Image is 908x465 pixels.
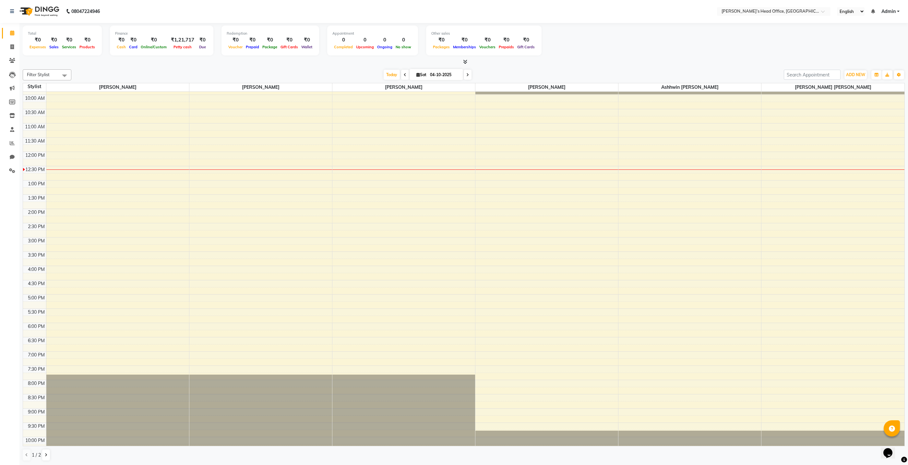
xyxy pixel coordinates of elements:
div: Redemption [227,31,314,36]
div: 6:00 PM [27,323,46,330]
div: ₹0 [279,36,300,44]
div: ₹0 [261,36,279,44]
input: 2025-10-04 [428,70,460,80]
div: 7:30 PM [27,366,46,373]
div: 11:00 AM [24,123,46,130]
div: 11:30 AM [24,138,46,145]
div: 0 [376,36,394,44]
div: 9:00 PM [27,409,46,415]
span: Online/Custom [139,45,168,49]
div: 0 [332,36,354,44]
span: Today [384,70,400,80]
span: Voucher [227,45,244,49]
div: 2:30 PM [27,223,46,230]
div: ₹0 [60,36,78,44]
div: Stylist [23,83,46,90]
span: Upcoming [354,45,376,49]
span: Admin [881,8,896,15]
span: Filter Stylist [27,72,50,77]
span: [PERSON_NAME] [PERSON_NAME] [761,83,904,91]
span: Card [127,45,139,49]
div: 0 [354,36,376,44]
span: Completed [332,45,354,49]
div: 10:00 AM [24,95,46,102]
div: 7:00 PM [27,352,46,358]
div: Other sales [431,31,536,36]
span: ashhwin [PERSON_NAME] [618,83,761,91]
div: 9:30 PM [27,423,46,430]
span: Expenses [28,45,48,49]
div: ₹0 [227,36,244,44]
span: Gift Cards [279,45,300,49]
span: [PERSON_NAME] [46,83,189,91]
div: ₹0 [28,36,48,44]
div: ₹0 [497,36,516,44]
span: Memberships [451,45,478,49]
div: 5:00 PM [27,295,46,301]
div: Finance [115,31,208,36]
span: [PERSON_NAME] [189,83,332,91]
span: Due [197,45,208,49]
div: ₹0 [197,36,208,44]
div: 0 [394,36,413,44]
span: Services [60,45,78,49]
span: Wallet [300,45,314,49]
div: 2:00 PM [27,209,46,216]
span: Petty cash [172,45,193,49]
span: Packages [431,45,451,49]
span: Vouchers [478,45,497,49]
span: Prepaid [244,45,261,49]
div: ₹0 [478,36,497,44]
div: 8:30 PM [27,394,46,401]
div: ₹0 [78,36,97,44]
div: ₹0 [431,36,451,44]
span: Gift Cards [516,45,536,49]
div: ₹0 [139,36,168,44]
div: 6:30 PM [27,337,46,344]
div: 1:00 PM [27,180,46,187]
div: ₹0 [516,36,536,44]
span: ADD NEW [846,72,865,77]
div: ₹0 [244,36,261,44]
b: 08047224946 [71,2,100,20]
div: 10:00 PM [24,437,46,444]
span: 1 / 2 [32,452,41,459]
img: logo [17,2,61,20]
div: 8:00 PM [27,380,46,387]
span: Cash [115,45,127,49]
div: ₹1,21,717 [168,36,197,44]
div: 3:30 PM [27,252,46,259]
span: [PERSON_NAME] [332,83,475,91]
div: Appointment [332,31,413,36]
span: Sat [415,72,428,77]
span: Package [261,45,279,49]
button: ADD NEW [844,70,867,79]
div: 4:00 PM [27,266,46,273]
div: 3:00 PM [27,238,46,244]
span: Ongoing [376,45,394,49]
div: 12:00 PM [24,152,46,159]
span: No show [394,45,413,49]
span: Products [78,45,97,49]
div: ₹0 [127,36,139,44]
div: Total [28,31,97,36]
div: 1:30 PM [27,195,46,202]
div: ₹0 [48,36,60,44]
iframe: chat widget [881,439,902,459]
span: [PERSON_NAME] [475,83,618,91]
input: Search Appointment [784,70,841,80]
div: 5:30 PM [27,309,46,316]
div: 10:30 AM [24,109,46,116]
div: ₹0 [115,36,127,44]
div: 4:30 PM [27,280,46,287]
div: 12:30 PM [24,166,46,173]
span: Prepaids [497,45,516,49]
span: Sales [48,45,60,49]
div: ₹0 [451,36,478,44]
div: ₹0 [300,36,314,44]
